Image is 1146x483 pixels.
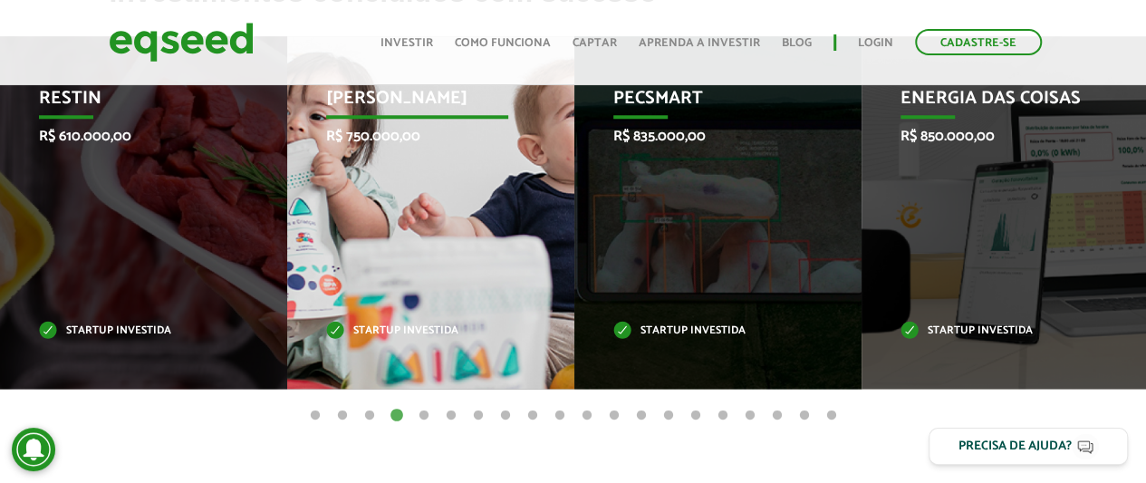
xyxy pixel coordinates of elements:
[306,407,324,425] button: 1 of 20
[858,37,893,49] a: Login
[782,37,812,49] a: Blog
[469,407,487,425] button: 7 of 20
[741,407,759,425] button: 17 of 20
[613,128,795,145] p: R$ 835.000,00
[39,88,221,119] p: Restin
[326,128,508,145] p: R$ 750.000,00
[326,326,508,336] p: Startup investida
[39,128,221,145] p: R$ 610.000,00
[388,407,406,425] button: 4 of 20
[900,88,1083,119] p: Energia das Coisas
[39,326,221,336] p: Startup investida
[442,407,460,425] button: 6 of 20
[496,407,515,425] button: 8 of 20
[823,407,841,425] button: 20 of 20
[795,407,814,425] button: 19 of 20
[768,407,786,425] button: 18 of 20
[455,37,551,49] a: Como funciona
[578,407,596,425] button: 11 of 20
[900,326,1083,336] p: Startup investida
[613,88,795,119] p: Pecsmart
[333,407,352,425] button: 2 of 20
[714,407,732,425] button: 16 of 20
[551,407,569,425] button: 10 of 20
[326,88,508,119] p: [PERSON_NAME]
[660,407,678,425] button: 14 of 20
[361,407,379,425] button: 3 of 20
[524,407,542,425] button: 9 of 20
[632,407,650,425] button: 13 of 20
[639,37,760,49] a: Aprenda a investir
[380,37,433,49] a: Investir
[687,407,705,425] button: 15 of 20
[605,407,623,425] button: 12 of 20
[915,29,1042,55] a: Cadastre-se
[613,326,795,336] p: Startup investida
[415,407,433,425] button: 5 of 20
[109,18,254,66] img: EqSeed
[573,37,617,49] a: Captar
[900,128,1083,145] p: R$ 850.000,00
